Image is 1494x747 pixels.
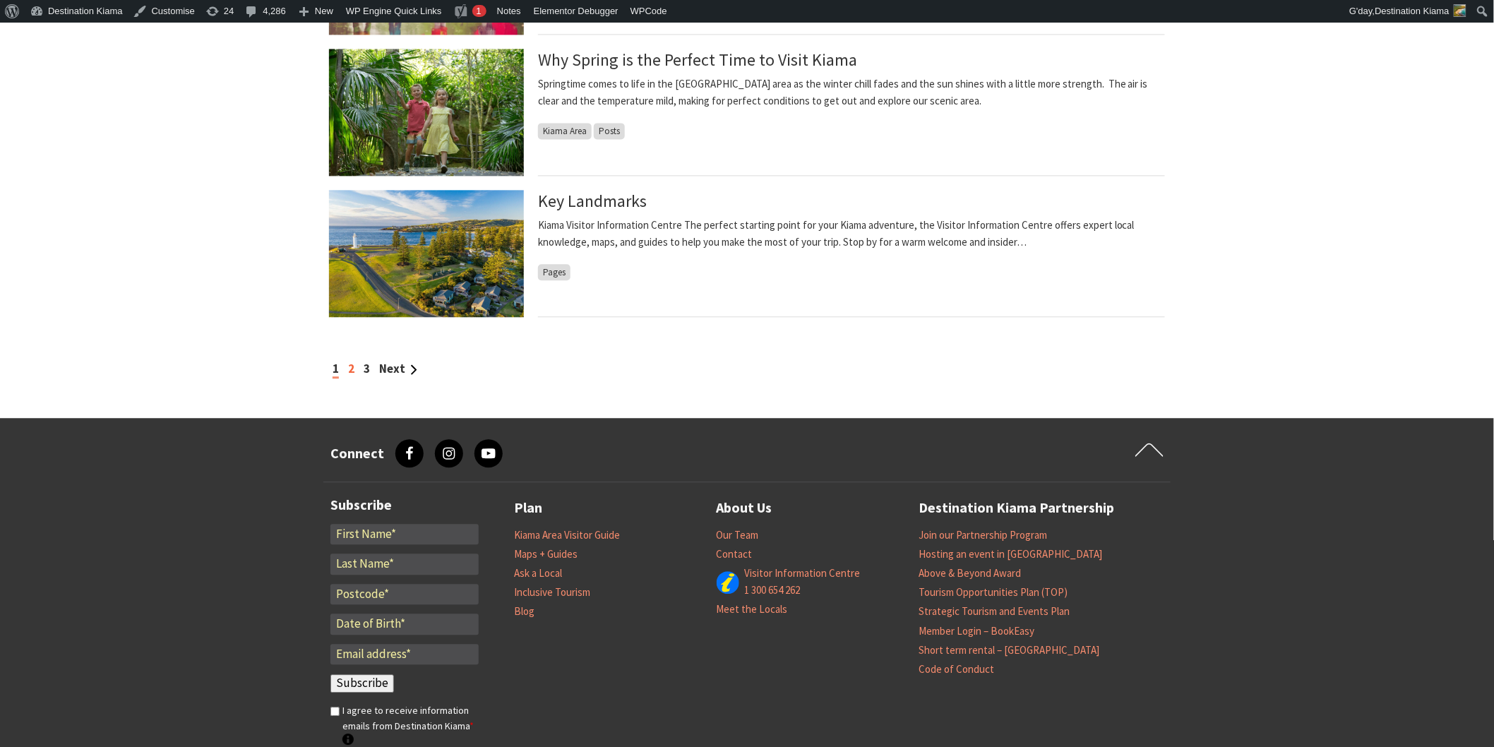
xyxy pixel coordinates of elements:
a: Strategic Tourism and Events Plan [919,604,1070,618]
p: Kiama Visitor Information Centre The perfect starting point for your Kiama adventure, the Visitor... [538,217,1165,251]
span: Posts [594,123,625,139]
a: Inclusive Tourism [514,585,590,599]
a: Join our Partnership Program [919,528,1047,542]
input: Email address* [330,644,479,665]
span: Destination Kiama [1375,6,1450,16]
a: Plan [514,496,542,520]
input: Postcode* [330,584,479,605]
a: Hosting an event in [GEOGRAPHIC_DATA] [919,547,1102,561]
a: Our Team [717,528,759,542]
a: About Us [717,496,772,520]
a: Member Login – BookEasy [919,624,1034,638]
a: Key Landmarks [538,190,647,212]
a: 1 300 654 262 [745,583,801,597]
img: Untitled-design-1-150x150.jpg [1454,4,1466,17]
p: Springtime comes to life in the [GEOGRAPHIC_DATA] area as the winter chill fades and the sun shin... [538,76,1165,109]
a: Why Spring is the Perfect Time to Visit Kiama [538,49,857,71]
a: 2 [348,361,354,376]
a: Short term rental – [GEOGRAPHIC_DATA] Code of Conduct [919,643,1099,676]
a: Visitor Information Centre [745,566,861,580]
a: Contact [717,547,753,561]
a: Meet the Locals [717,602,788,616]
a: Kiama Area Visitor Guide [514,528,620,542]
a: Blog [514,604,534,618]
input: Date of Birth* [330,614,479,635]
a: Maps + Guides [514,547,578,561]
a: Ask a Local [514,566,562,580]
span: 1 [477,6,482,16]
a: 3 [364,361,370,376]
span: 1 [333,361,339,378]
span: Pages [538,264,570,280]
input: First Name* [330,524,479,545]
a: Above & Beyond Award [919,566,1021,580]
a: Next [379,361,417,376]
span: Kiama Area [538,123,592,139]
input: Subscribe [330,674,394,693]
a: Tourism Opportunities Plan (TOP) [919,585,1068,599]
h3: Connect [330,445,384,462]
input: Last Name* [330,554,479,575]
a: Destination Kiama Partnership [919,496,1114,520]
h3: Subscribe [330,496,479,513]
